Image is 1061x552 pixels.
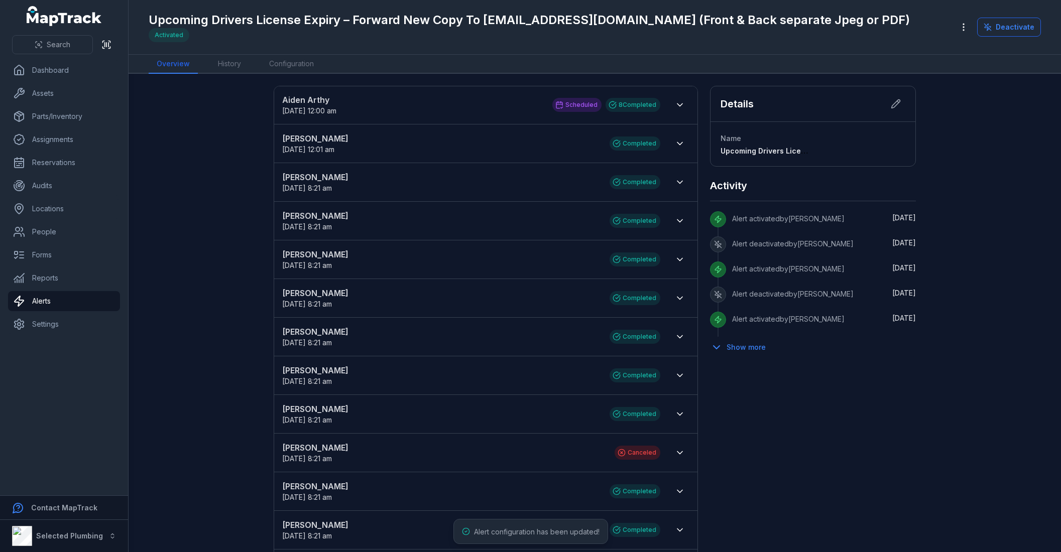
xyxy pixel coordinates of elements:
time: 10/1/2025, 7:49:29 AM [892,314,916,322]
span: Search [47,40,70,50]
div: Activated [149,28,189,42]
div: Completed [610,407,660,421]
strong: [PERSON_NAME] [282,287,600,299]
time: 9/11/2025, 8:21:00 AM [282,300,332,308]
strong: Selected Plumbing [36,531,103,540]
strong: [PERSON_NAME] [282,326,600,338]
a: [PERSON_NAME][DATE] 8:21 am [282,364,600,386]
span: [DATE] 8:21 am [282,493,332,501]
time: 9/11/2025, 8:21:00 AM [282,416,332,424]
span: Name [721,134,741,143]
span: [DATE] [892,263,916,272]
time: 9/11/2025, 8:21:00 AM [282,377,332,385]
div: Completed [610,136,660,151]
span: Alert deactivated by [PERSON_NAME] [732,239,854,248]
a: [PERSON_NAME][DATE] 8:21 am [282,248,600,270]
a: Alerts [8,291,120,311]
a: Dashboard [8,60,120,80]
h1: Upcoming Drivers License Expiry – Forward New Copy To [EMAIL_ADDRESS][DOMAIN_NAME] (Front & Back ... [149,12,910,28]
strong: [PERSON_NAME] [282,248,600,260]
a: Overview [149,55,198,74]
a: [PERSON_NAME][DATE] 12:01 am [282,132,600,155]
strong: [PERSON_NAME] [282,519,600,531]
strong: Aiden Arthy [282,94,542,106]
time: 9/11/2025, 8:21:00 AM [282,184,332,192]
time: 9/11/2025, 8:21:00 AM [282,454,332,463]
a: [PERSON_NAME][DATE] 8:21 am [282,171,600,193]
span: [DATE] 8:21 am [282,377,332,385]
strong: [PERSON_NAME] [282,403,600,415]
a: [PERSON_NAME][DATE] 8:21 am [282,480,600,502]
time: 9/11/2025, 8:21:00 AM [282,531,332,540]
div: 8 Completed [606,98,660,112]
span: Alert activated by [PERSON_NAME] [732,315,845,323]
strong: [PERSON_NAME] [282,132,600,145]
strong: [PERSON_NAME] [282,480,600,492]
div: Completed [610,214,660,228]
div: Canceled [615,446,660,460]
time: 10/1/2025, 7:54:38 AM [892,238,916,247]
div: Completed [610,368,660,382]
span: Alert configuration has been updated! [474,527,600,536]
div: Completed [610,484,660,498]
a: Assets [8,83,120,103]
time: 10/1/2025, 7:52:47 AM [892,263,916,272]
a: [PERSON_NAME][DATE] 8:21 am [282,519,600,541]
button: Search [12,35,93,54]
div: Completed [610,523,660,537]
span: [DATE] 8:21 am [282,416,332,424]
div: Completed [610,291,660,305]
span: Alert deactivated by [PERSON_NAME] [732,290,854,298]
a: Aiden Arthy[DATE] 12:00 am [282,94,542,116]
span: [DATE] 8:21 am [282,261,332,269]
span: [DATE] 8:21 am [282,454,332,463]
a: [PERSON_NAME][DATE] 8:21 am [282,442,605,464]
a: Audits [8,176,120,196]
div: Scheduled [552,98,602,112]
a: [PERSON_NAME][DATE] 8:21 am [282,287,600,309]
time: 10/1/2025, 7:54:48 AM [892,213,916,222]
strong: [PERSON_NAME] [282,171,600,183]
span: Alert activated by [PERSON_NAME] [732,264,845,273]
button: Show more [710,337,772,358]
time: 10/3/2025, 12:00:00 AM [282,106,336,115]
span: [DATE] 8:21 am [282,338,332,347]
span: [DATE] 12:00 am [282,106,336,115]
span: [DATE] 12:01 am [282,145,334,154]
strong: Contact MapTrack [31,503,97,512]
a: Reservations [8,153,120,173]
strong: [PERSON_NAME] [282,442,605,454]
div: Completed [610,330,660,344]
div: Completed [610,175,660,189]
span: [DATE] [892,314,916,322]
span: [DATE] 8:21 am [282,184,332,192]
span: [DATE] [892,213,916,222]
span: [DATE] 8:21 am [282,531,332,540]
a: Reports [8,268,120,288]
a: Assignments [8,129,120,150]
a: Forms [8,245,120,265]
a: Configuration [261,55,322,74]
a: [PERSON_NAME][DATE] 8:21 am [282,326,600,348]
time: 9/11/2025, 8:21:00 AM [282,338,332,347]
strong: [PERSON_NAME] [282,210,600,222]
span: [DATE] 8:21 am [282,222,332,231]
h2: Details [721,97,754,111]
strong: [PERSON_NAME] [282,364,600,376]
button: Deactivate [977,18,1041,37]
time: 9/11/2025, 8:21:00 AM [282,261,332,269]
time: 9/22/2025, 12:01:00 AM [282,145,334,154]
div: Completed [610,252,660,266]
time: 9/11/2025, 8:21:00 AM [282,222,332,231]
a: Locations [8,199,120,219]
a: [PERSON_NAME][DATE] 8:21 am [282,210,600,232]
time: 9/11/2025, 8:21:00 AM [282,493,332,501]
span: [DATE] [892,289,916,297]
span: [DATE] 8:21 am [282,300,332,308]
a: Settings [8,314,120,334]
a: People [8,222,120,242]
a: Parts/Inventory [8,106,120,126]
a: MapTrack [27,6,102,26]
span: [DATE] [892,238,916,247]
a: History [210,55,249,74]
